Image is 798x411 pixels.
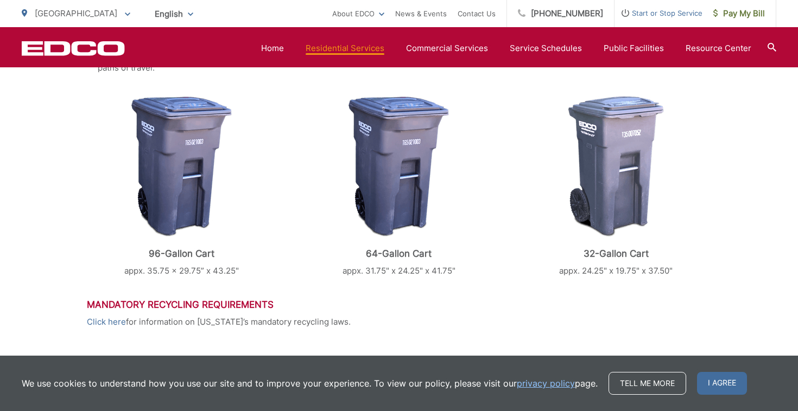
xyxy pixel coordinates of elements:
[332,7,384,20] a: About EDCO
[458,7,496,20] a: Contact Us
[697,372,747,395] span: I agree
[87,264,277,277] p: appx. 35.75 x 29.75” x 43.25"
[131,96,232,237] img: cart-trash.png
[521,248,711,259] p: 32-Gallon Cart
[609,372,686,395] a: Tell me more
[349,96,449,237] img: cart-trash.png
[304,248,494,259] p: 64-Gallon Cart
[87,248,277,259] p: 96-Gallon Cart
[306,42,384,55] a: Residential Services
[510,42,582,55] a: Service Schedules
[35,8,117,18] span: [GEOGRAPHIC_DATA]
[713,7,765,20] span: Pay My Bill
[87,299,711,310] h3: Mandatory Recycling Requirements
[87,315,711,328] p: for information on [US_STATE]’s mandatory recycling laws.
[22,377,598,390] p: We use cookies to understand how you use our site and to improve your experience. To view our pol...
[517,377,575,390] a: privacy policy
[261,42,284,55] a: Home
[568,96,664,237] img: cart-trash-32.png
[521,264,711,277] p: appx. 24.25" x 19.75" x 37.50"
[406,42,488,55] a: Commercial Services
[604,42,664,55] a: Public Facilities
[686,42,751,55] a: Resource Center
[395,7,447,20] a: News & Events
[304,264,494,277] p: appx. 31.75" x 24.25" x 41.75"
[22,41,125,56] a: EDCD logo. Return to the homepage.
[87,315,126,328] a: Click here
[147,4,201,23] span: English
